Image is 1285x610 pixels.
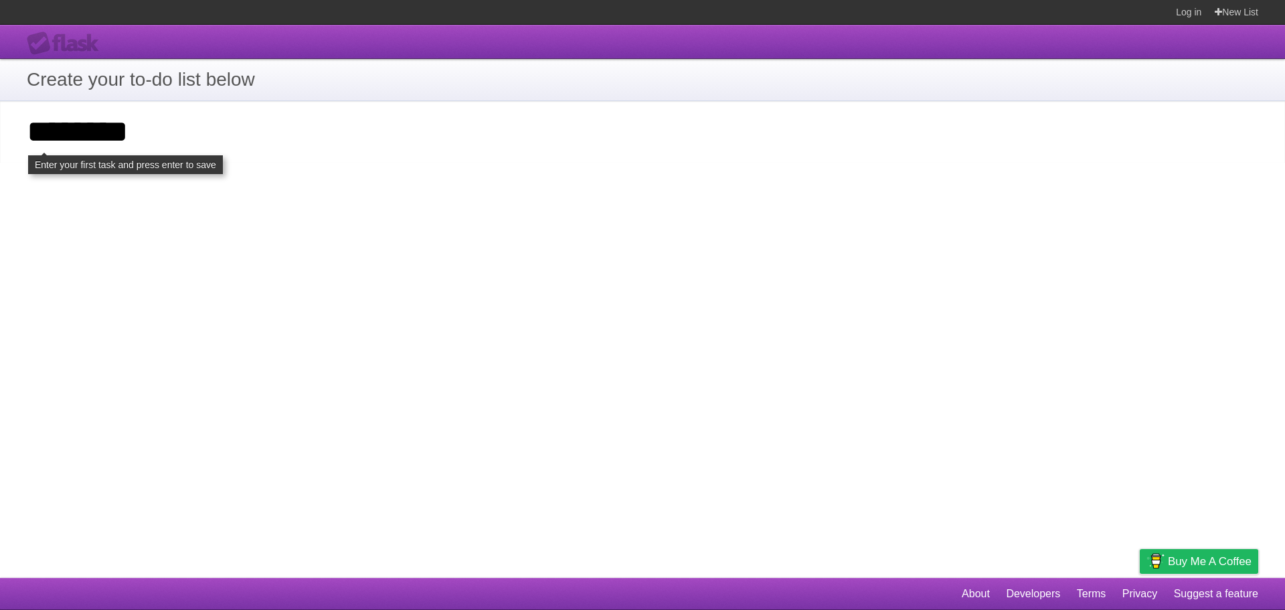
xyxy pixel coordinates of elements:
h1: Create your to-do list below [27,66,1258,94]
a: About [962,581,990,607]
span: Buy me a coffee [1168,550,1252,573]
a: Developers [1006,581,1060,607]
a: Privacy [1122,581,1157,607]
a: Buy me a coffee [1140,549,1258,574]
a: Suggest a feature [1174,581,1258,607]
img: Buy me a coffee [1146,550,1165,573]
a: Terms [1077,581,1106,607]
div: Flask [27,31,107,56]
